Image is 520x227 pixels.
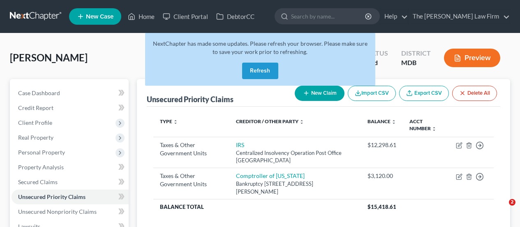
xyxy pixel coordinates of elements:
a: Property Analysis [12,160,129,175]
a: DebtorCC [212,9,259,24]
a: Unsecured Nonpriority Claims [12,204,129,219]
span: Personal Property [18,149,65,156]
span: [PERSON_NAME] [10,51,88,63]
input: Search by name... [291,9,366,24]
span: Real Property [18,134,53,141]
a: Secured Claims [12,175,129,190]
span: Secured Claims [18,178,58,185]
button: New Claim [295,86,344,101]
div: Centralized Insolvency Operation Post Office [GEOGRAPHIC_DATA] [236,149,354,164]
a: IRS [236,141,244,148]
button: Import CSV [348,86,396,101]
a: Type unfold_more [160,118,178,124]
div: $3,120.00 [367,172,396,180]
button: Delete All [452,86,497,101]
a: Export CSV [399,86,449,101]
span: Case Dashboard [18,89,60,96]
div: Status [364,49,388,58]
i: unfold_more [173,119,178,124]
iframe: Intercom live chat [492,199,512,219]
span: Client Profile [18,119,52,126]
span: Unsecured Priority Claims [18,193,86,200]
span: Property Analysis [18,164,64,171]
div: $12,298.61 [367,141,396,149]
span: Unsecured Nonpriority Claims [18,208,97,215]
a: Unsecured Priority Claims [12,190,129,204]
a: Credit Report [12,101,129,115]
span: New Case [86,14,113,20]
button: Preview [444,49,500,67]
a: The [PERSON_NAME] Law Firm [409,9,510,24]
a: Balance unfold_more [367,118,396,124]
div: Lead [364,58,388,68]
button: Refresh [242,63,278,79]
i: unfold_more [299,119,304,124]
span: Credit Report [18,104,53,111]
div: District [401,49,431,58]
div: Bankruptcy [STREET_ADDRESS][PERSON_NAME] [236,180,354,195]
div: Taxes & Other Government Units [160,141,223,157]
a: Acct Number unfold_more [409,118,437,131]
div: Taxes & Other Government Units [160,172,223,188]
a: Home [124,9,159,24]
span: 2 [509,199,515,206]
div: MDB [401,58,431,68]
i: unfold_more [432,126,437,131]
span: NextChapter has made some updates. Please refresh your browser. Please make sure to save your wor... [153,40,367,55]
span: $15,418.61 [367,204,396,210]
div: Unsecured Priority Claims [147,94,233,104]
a: Help [380,9,408,24]
a: Comptroller of [US_STATE] [236,172,305,179]
i: unfold_more [391,119,396,124]
th: Balance Total [153,199,361,214]
a: Client Portal [159,9,212,24]
a: Creditor / Other Party unfold_more [236,118,304,124]
a: Case Dashboard [12,86,129,101]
